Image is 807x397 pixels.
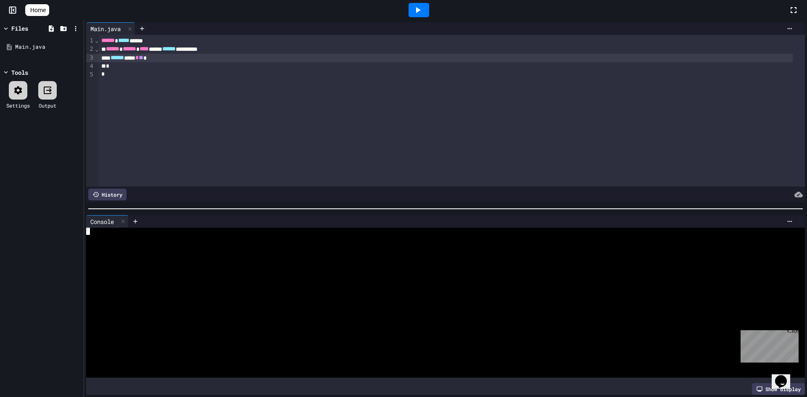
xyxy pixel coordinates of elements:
[95,37,99,44] span: Fold line
[25,4,49,16] a: Home
[86,45,95,53] div: 2
[15,43,81,51] div: Main.java
[39,102,56,109] div: Output
[737,327,799,363] iframe: chat widget
[86,215,129,228] div: Console
[6,102,30,109] div: Settings
[11,68,28,77] div: Tools
[86,62,95,71] div: 4
[772,363,799,389] iframe: chat widget
[86,54,95,62] div: 3
[752,383,805,395] div: Show display
[88,189,127,200] div: History
[86,22,135,35] div: Main.java
[11,24,28,33] div: Files
[30,6,46,14] span: Home
[86,217,118,226] div: Console
[86,24,125,33] div: Main.java
[86,71,95,79] div: 5
[3,3,58,53] div: Chat with us now!Close
[95,46,99,53] span: Fold line
[86,37,95,45] div: 1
